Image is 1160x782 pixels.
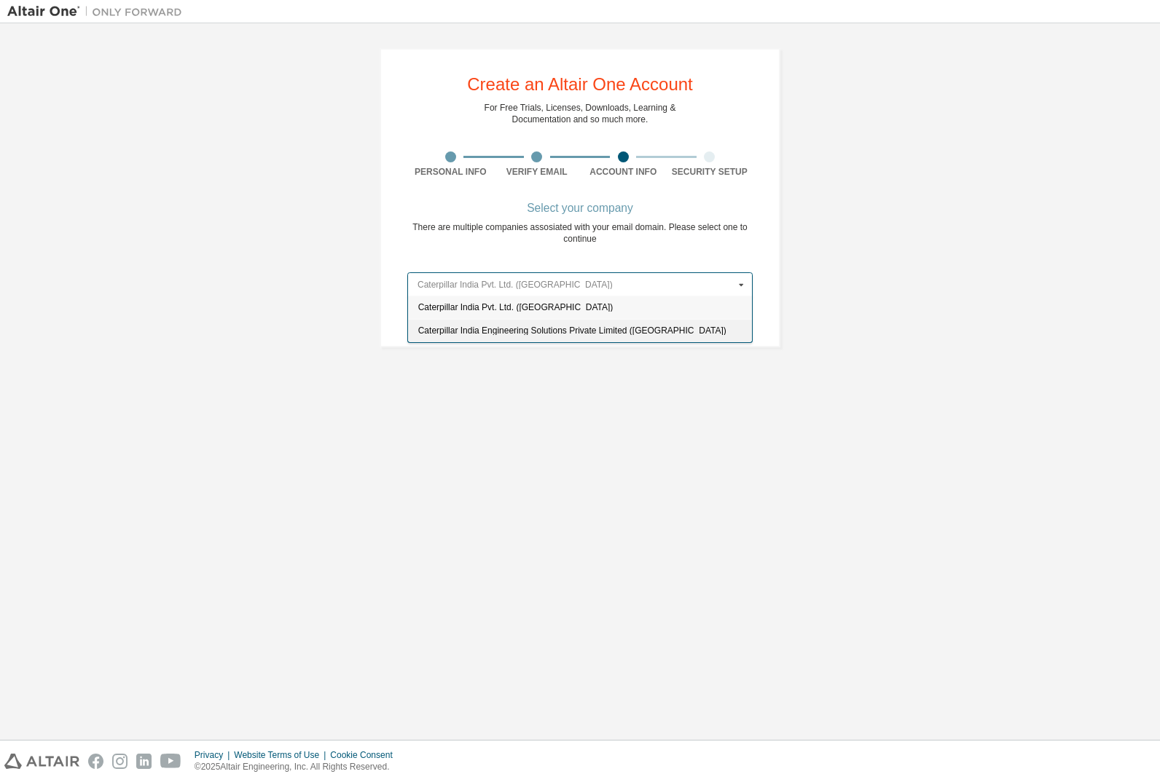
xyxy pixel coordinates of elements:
[527,204,633,213] div: Select your company
[88,754,103,769] img: facebook.svg
[667,166,753,178] div: Security Setup
[407,166,494,178] div: Personal Info
[494,166,581,178] div: Verify Email
[485,102,676,125] div: For Free Trials, Licenses, Downloads, Learning & Documentation and so much more.
[407,221,753,245] div: There are multiple companies assosiated with your email domain. Please select one to continue
[136,754,152,769] img: linkedin.svg
[160,754,181,769] img: youtube.svg
[195,761,401,773] p: © 2025 Altair Engineering, Inc. All Rights Reserved.
[7,4,189,19] img: Altair One
[330,749,401,761] div: Cookie Consent
[467,76,693,93] div: Create an Altair One Account
[418,326,742,335] span: Caterpillar India Engineering Solutions Private Limited ([GEOGRAPHIC_DATA])
[580,166,667,178] div: Account Info
[234,749,330,761] div: Website Terms of Use
[112,754,128,769] img: instagram.svg
[418,304,742,312] span: Caterpillar India Pvt. Ltd. ([GEOGRAPHIC_DATA])
[195,749,234,761] div: Privacy
[4,754,79,769] img: altair_logo.svg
